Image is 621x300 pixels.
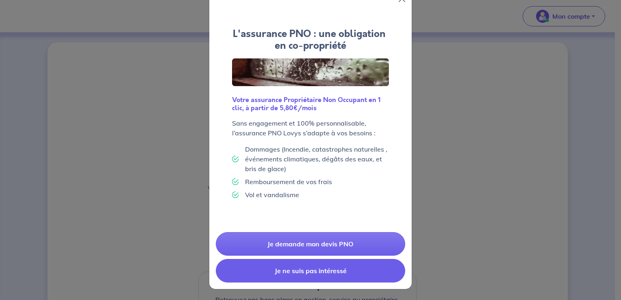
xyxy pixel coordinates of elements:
[232,58,389,87] img: Logo Lovys
[232,28,389,52] h4: L'assurance PNO : une obligation en co-propriété
[232,96,389,111] h6: Votre assurance Propriétaire Non Occupant en 1 clic, à partir de 5,80€/mois
[232,118,389,138] p: Sans engagement et 100% personnalisable, l’assurance PNO Lovys s’adapte à vos besoins :
[245,177,332,187] p: Remboursement de vos frais
[216,259,405,283] button: Je ne suis pas intéressé
[245,190,299,200] p: Vol et vandalisme
[216,232,405,256] a: Je demande mon devis PNO
[245,144,389,174] p: Dommages (Incendie, catastrophes naturelles , événements climatiques, dégâts des eaux, et bris de...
